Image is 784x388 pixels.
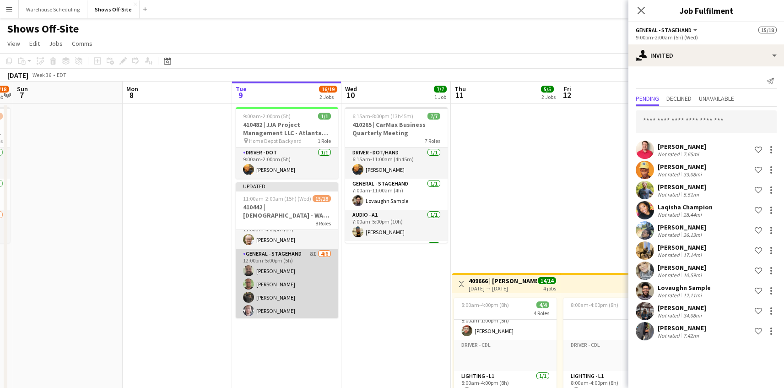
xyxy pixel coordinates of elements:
div: 1 Job [434,93,446,100]
span: 7 [16,90,28,100]
a: View [4,38,24,49]
button: General - Stagehand [636,27,699,33]
div: Not rated [658,211,681,218]
span: Mon [126,85,138,93]
div: 17.14mi [681,251,703,258]
app-job-card: 9:00am-2:00pm (5h)1/1410482 | JJA Project Management LLC - Atlanta Food & Wine Festival - Home De... [236,107,338,179]
a: Jobs [45,38,66,49]
div: [PERSON_NAME] [658,263,706,272]
span: 16/19 [319,86,337,93]
span: 1 Role [318,137,331,144]
h3: 410482 | JJA Project Management LLC - Atlanta Food & Wine Festival - Home Depot Backyard - Deliver [236,120,338,137]
app-card-role: Driver - DOT1/111:00am-4:00pm (5h)[PERSON_NAME] [236,218,338,249]
div: 28.44mi [681,211,703,218]
span: Thu [454,85,466,93]
app-card-role-placeholder: Driver - CDL [563,309,666,340]
div: [PERSON_NAME] [658,324,706,332]
h3: 410265 | CarMax Business Quarterly Meeting [345,120,448,137]
span: Sun [17,85,28,93]
span: 15/18 [313,195,331,202]
div: 5.51mi [681,191,701,198]
app-card-role: Audio - A11/17:00am-5:00pm (10h)[PERSON_NAME] [345,210,448,241]
div: 2 Jobs [319,93,337,100]
span: 10 [344,90,357,100]
div: Not rated [658,312,681,319]
div: 2 Jobs [541,93,556,100]
span: 8 [125,90,138,100]
div: 7.65mi [681,151,701,158]
span: 11 [453,90,466,100]
app-card-role: General - Stagehand8I4/612:00pm-5:00pm (5h)[PERSON_NAME][PERSON_NAME][PERSON_NAME][PERSON_NAME] [236,249,338,346]
div: [PERSON_NAME] [658,243,706,251]
div: Updated [236,182,338,190]
span: Tue [236,85,247,93]
div: 7.42mi [681,332,701,339]
span: 4/4 [536,301,549,308]
a: Comms [68,38,96,49]
span: Wed [345,85,357,93]
div: Invited [628,44,784,66]
span: 5/5 [541,86,554,93]
span: 1/1 [318,113,331,120]
app-card-role: Driver - DOT/Hand1/16:15am-11:00am (4h45m)[PERSON_NAME] [345,148,448,179]
div: Not rated [658,332,681,339]
div: [DATE] [7,71,28,80]
div: Not rated [658,191,681,198]
div: [PERSON_NAME] [658,142,706,151]
div: [DATE] → [DATE] [469,285,537,292]
div: Not rated [658,231,681,238]
span: Fri [564,85,571,93]
span: 7/7 [434,86,447,93]
h3: Job Fulfilment [628,5,784,16]
div: [PERSON_NAME] [658,304,706,312]
app-card-role-placeholder: Driver - CDL [454,340,557,371]
app-card-role-placeholder: Driver - CDL [563,340,666,371]
span: 11:00am-2:00am (15h) (Wed) [243,195,311,202]
span: 8:00am-4:00pm (8h) [461,301,509,308]
span: 9:00am-2:00pm (5h) [243,113,291,120]
span: Unavailable [699,95,734,102]
span: 9 [234,90,247,100]
app-card-role: Driver - CDL1/18:00am-1:00pm (5h)[PERSON_NAME] [454,309,557,340]
div: Laqisha Champion [658,203,713,211]
span: Pending [636,95,659,102]
span: 8:00am-4:00pm (8h) [571,301,618,308]
app-job-card: 6:15am-8:00pm (13h45m)7/7410265 | CarMax Business Quarterly Meeting7 RolesDriver - DOT/Hand1/16:1... [345,107,448,243]
span: View [7,39,20,48]
app-card-role: Video - TD/ Show Caller1/1 [345,241,448,272]
div: Not rated [658,292,681,299]
div: [PERSON_NAME] [658,223,706,231]
span: 4 Roles [534,310,549,317]
h1: Shows Off-Site [7,22,79,36]
div: 33.08mi [681,171,703,178]
span: 7/7 [427,113,440,120]
div: Not rated [658,171,681,178]
span: Edit [29,39,40,48]
h3: 409666 | [PERSON_NAME] Event [469,277,537,285]
span: 7 Roles [425,137,440,144]
div: 12.11mi [681,292,703,299]
span: Home Depot Backyard [249,137,302,144]
span: Jobs [49,39,63,48]
div: EDT [57,71,66,78]
span: Declined [666,95,692,102]
span: 15/18 [758,27,777,33]
div: Not rated [658,272,681,279]
span: General - Stagehand [636,27,692,33]
app-job-card: Updated11:00am-2:00am (15h) (Wed)15/18410442 | [DEMOGRAPHIC_DATA] - WAVE College Ministry 20258 R... [236,182,338,318]
div: [PERSON_NAME] [658,163,706,171]
app-card-role: Driver - DOT1/19:00am-2:00pm (5h)[PERSON_NAME] [236,148,338,179]
span: 12 [562,90,571,100]
span: 6:15am-8:00pm (13h45m) [352,113,413,120]
a: Edit [26,38,43,49]
div: 26.13mi [681,231,703,238]
div: Not rated [658,251,681,258]
div: 34.08mi [681,312,703,319]
app-card-role: General - Stagehand1/17:00am-11:00am (4h)Lovaughn Sample [345,179,448,210]
div: 9:00pm-2:00am (5h) (Wed) [636,34,777,41]
span: Week 36 [30,71,53,78]
div: 10.59mi [681,272,703,279]
div: Not rated [658,151,681,158]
